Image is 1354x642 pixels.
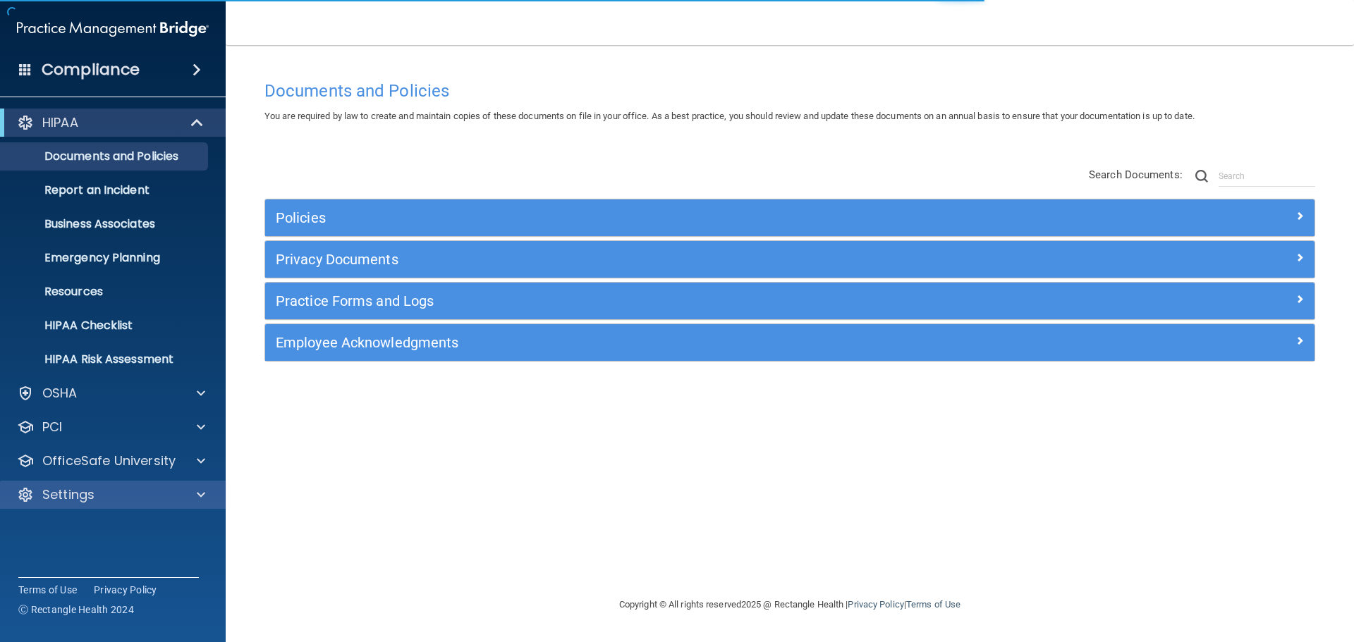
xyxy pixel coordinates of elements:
a: HIPAA [17,114,205,131]
p: HIPAA [42,114,78,131]
span: Search Documents: [1089,168,1183,181]
p: Resources [9,285,202,299]
div: Copyright © All rights reserved 2025 @ Rectangle Health | | [532,582,1047,627]
h5: Policies [276,210,1042,226]
p: HIPAA Risk Assessment [9,352,202,366]
a: Privacy Policy [848,599,903,610]
img: ic-search.3b580494.png [1195,170,1208,183]
span: You are required by law to create and maintain copies of these documents on file in your office. ... [264,111,1195,121]
a: OfficeSafe University [17,452,205,469]
p: Emergency Planning [9,251,202,265]
a: PCI [17,419,205,436]
a: Privacy Documents [276,248,1304,271]
a: Terms of Use [18,583,77,597]
img: PMB logo [17,15,209,43]
a: Employee Acknowledgments [276,331,1304,354]
p: Business Associates [9,217,202,231]
p: Documents and Policies [9,149,202,163]
a: Practice Forms and Logs [276,290,1304,312]
h4: Documents and Policies [264,82,1315,100]
input: Search [1219,166,1315,187]
p: HIPAA Checklist [9,319,202,333]
a: OSHA [17,385,205,402]
p: Report an Incident [9,183,202,197]
span: Ⓒ Rectangle Health 2024 [18,603,134,617]
p: OfficeSafe University [42,452,176,469]
a: Policies [276,206,1304,229]
a: Settings [17,486,205,503]
h5: Employee Acknowledgments [276,335,1042,350]
p: PCI [42,419,62,436]
a: Privacy Policy [94,583,157,597]
h4: Compliance [42,60,140,80]
a: Terms of Use [906,599,960,610]
h5: Privacy Documents [276,252,1042,267]
p: Settings [42,486,94,503]
h5: Practice Forms and Logs [276,293,1042,309]
p: OSHA [42,385,78,402]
